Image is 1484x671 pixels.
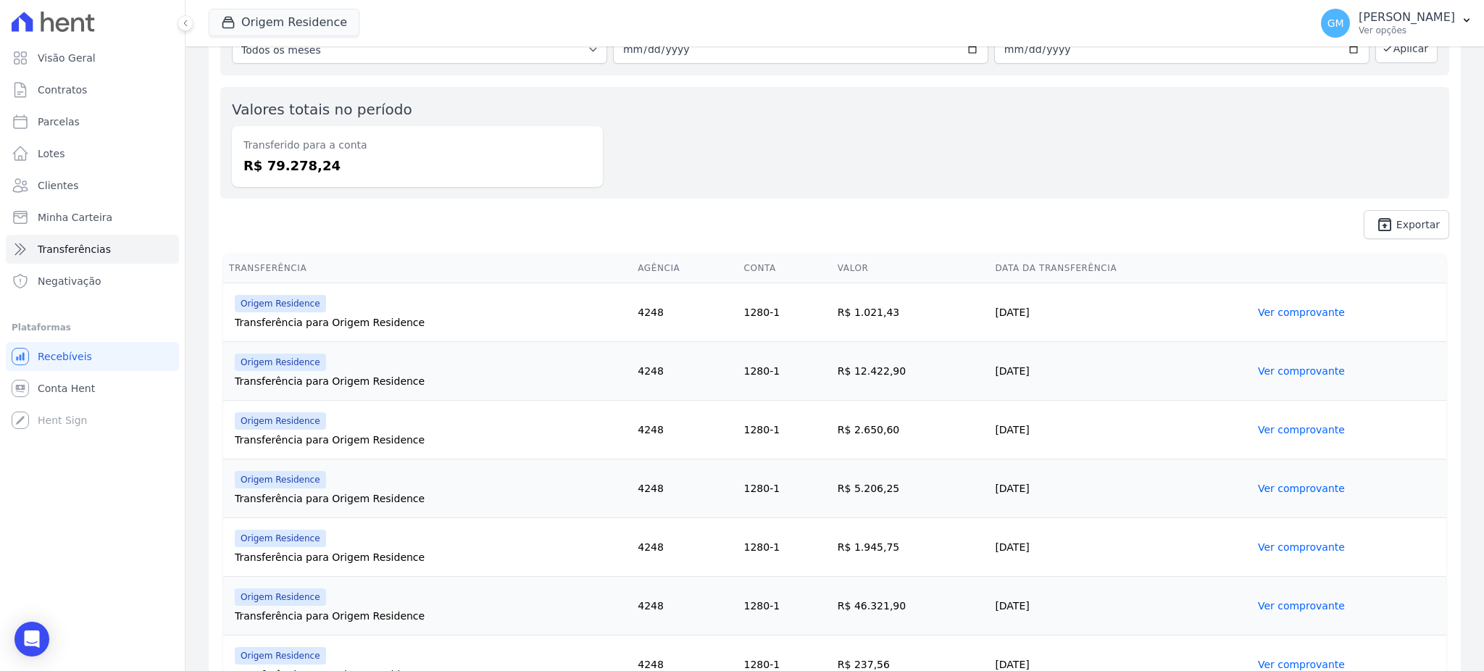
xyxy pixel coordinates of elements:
[1258,424,1345,435] a: Ver comprovante
[738,401,832,459] td: 1280-1
[832,342,990,401] td: R$ 12.422,90
[38,178,78,193] span: Clientes
[1364,210,1449,239] a: unarchive Exportar
[235,471,326,488] span: Origem Residence
[989,518,1252,577] td: [DATE]
[832,401,990,459] td: R$ 2.650,60
[38,242,111,257] span: Transferências
[6,203,179,232] a: Minha Carteira
[235,530,326,547] span: Origem Residence
[832,577,990,635] td: R$ 46.321,90
[738,518,832,577] td: 1280-1
[632,254,738,283] th: Agência
[235,550,626,564] div: Transferência para Origem Residence
[14,622,49,657] div: Open Intercom Messenger
[235,354,326,371] span: Origem Residence
[38,210,112,225] span: Minha Carteira
[6,171,179,200] a: Clientes
[235,647,326,664] span: Origem Residence
[1375,34,1438,63] button: Aplicar
[1258,659,1345,670] a: Ver comprovante
[38,381,95,396] span: Conta Hent
[38,114,80,129] span: Parcelas
[235,374,626,388] div: Transferência para Origem Residence
[632,518,738,577] td: 4248
[6,235,179,264] a: Transferências
[243,138,591,153] dt: Transferido para a conta
[6,43,179,72] a: Visão Geral
[6,75,179,104] a: Contratos
[989,459,1252,518] td: [DATE]
[1359,10,1455,25] p: [PERSON_NAME]
[1258,307,1345,318] a: Ver comprovante
[632,577,738,635] td: 4248
[235,315,626,330] div: Transferência para Origem Residence
[38,83,87,97] span: Contratos
[1376,216,1393,233] i: unarchive
[38,146,65,161] span: Lotes
[738,283,832,342] td: 1280-1
[1258,365,1345,377] a: Ver comprovante
[632,459,738,518] td: 4248
[1258,483,1345,494] a: Ver comprovante
[738,577,832,635] td: 1280-1
[223,254,632,283] th: Transferência
[1359,25,1455,36] p: Ver opções
[832,518,990,577] td: R$ 1.945,75
[209,9,359,36] button: Origem Residence
[6,139,179,168] a: Lotes
[235,609,626,623] div: Transferência para Origem Residence
[632,401,738,459] td: 4248
[832,283,990,342] td: R$ 1.021,43
[989,577,1252,635] td: [DATE]
[232,101,412,118] label: Valores totais no período
[989,401,1252,459] td: [DATE]
[989,254,1252,283] th: Data da Transferência
[1327,18,1344,28] span: GM
[12,319,173,336] div: Plataformas
[832,459,990,518] td: R$ 5.206,25
[6,342,179,371] a: Recebíveis
[38,274,101,288] span: Negativação
[738,342,832,401] td: 1280-1
[6,374,179,403] a: Conta Hent
[235,433,626,447] div: Transferência para Origem Residence
[6,107,179,136] a: Parcelas
[235,295,326,312] span: Origem Residence
[235,491,626,506] div: Transferência para Origem Residence
[632,342,738,401] td: 4248
[38,349,92,364] span: Recebíveis
[832,254,990,283] th: Valor
[632,283,738,342] td: 4248
[243,156,591,175] dd: R$ 79.278,24
[1396,220,1440,229] span: Exportar
[6,267,179,296] a: Negativação
[38,51,96,65] span: Visão Geral
[989,342,1252,401] td: [DATE]
[989,283,1252,342] td: [DATE]
[235,588,326,606] span: Origem Residence
[1258,541,1345,553] a: Ver comprovante
[738,254,832,283] th: Conta
[1309,3,1484,43] button: GM [PERSON_NAME] Ver opções
[738,459,832,518] td: 1280-1
[1258,600,1345,612] a: Ver comprovante
[235,412,326,430] span: Origem Residence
